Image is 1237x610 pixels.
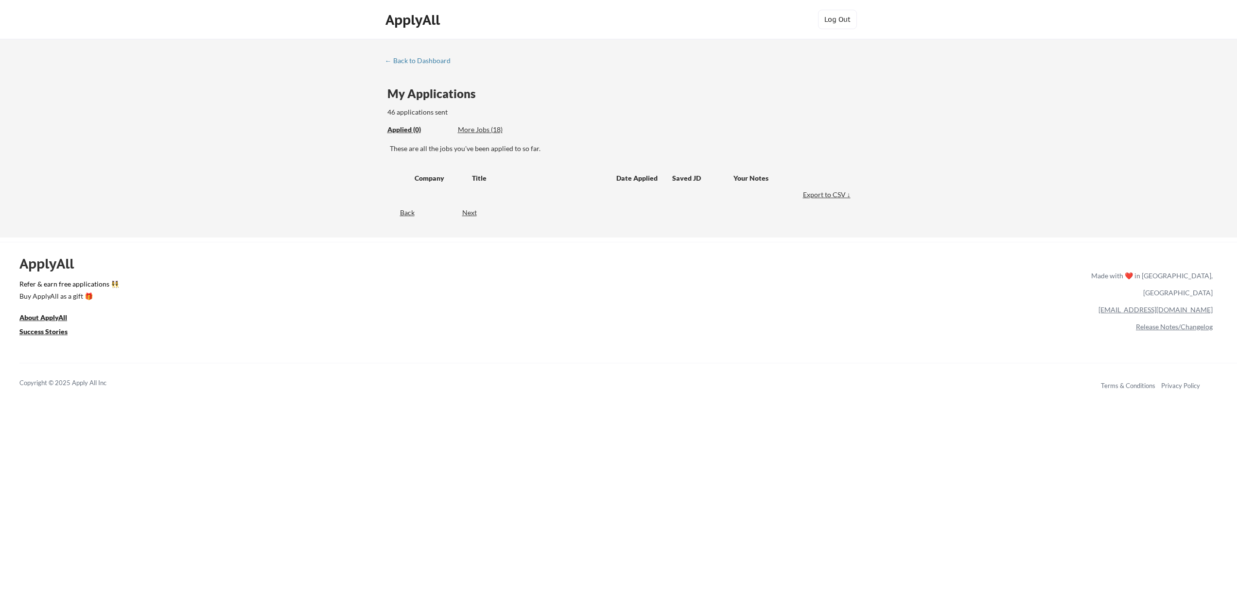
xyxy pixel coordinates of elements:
div: Export to CSV ↓ [803,190,853,200]
a: Privacy Policy [1161,382,1200,390]
div: Back [385,208,415,218]
div: These are all the jobs you've been applied to so far. [390,144,853,153]
div: Company [415,173,463,183]
div: Saved JD [672,169,733,186]
div: ApplyAll [385,12,443,28]
a: ← Back to Dashboard [385,57,458,67]
a: Terms & Conditions [1101,382,1155,390]
button: Log Out [818,10,857,29]
u: About ApplyAll [19,313,67,322]
div: Applied (0) [387,125,451,135]
div: These are job applications we think you'd be a good fit for, but couldn't apply you to automatica... [458,125,529,135]
div: Made with ❤️ in [GEOGRAPHIC_DATA], [GEOGRAPHIC_DATA] [1087,267,1213,301]
u: Success Stories [19,327,68,336]
a: Release Notes/Changelog [1136,322,1213,331]
div: Copyright © 2025 Apply All Inc [19,378,131,388]
a: Success Stories [19,326,81,339]
div: Next [462,208,488,218]
div: More Jobs (18) [458,125,529,135]
div: Your Notes [733,173,844,183]
a: [EMAIL_ADDRESS][DOMAIN_NAME] [1098,305,1213,314]
a: Refer & earn free applications 👯‍♀️ [19,281,888,291]
div: These are all the jobs you've been applied to so far. [387,125,451,135]
div: My Applications [387,88,484,100]
div: Buy ApplyAll as a gift 🎁 [19,293,117,300]
div: 46 applications sent [387,107,575,117]
a: About ApplyAll [19,312,81,324]
div: ← Back to Dashboard [385,57,458,64]
a: Buy ApplyAll as a gift 🎁 [19,291,117,303]
div: Title [472,173,607,183]
div: Date Applied [616,173,659,183]
div: ApplyAll [19,255,85,272]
